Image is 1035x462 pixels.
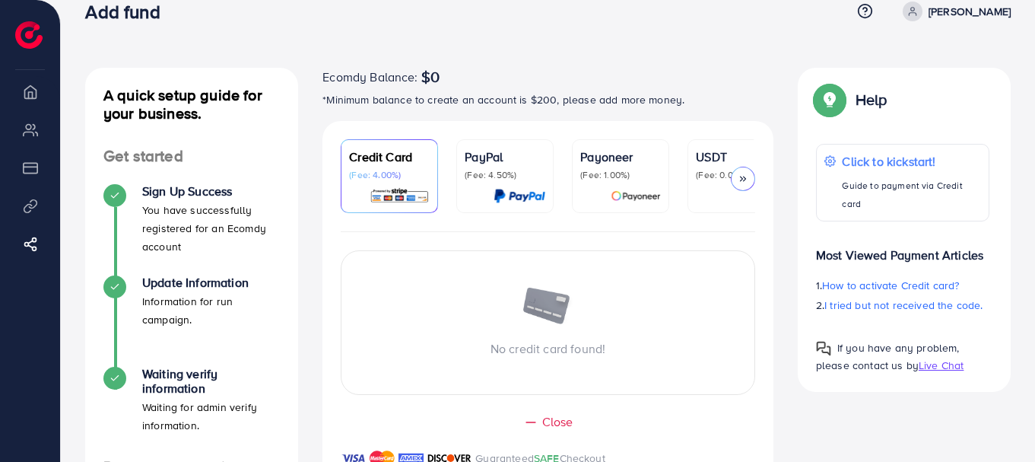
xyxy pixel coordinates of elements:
[816,276,989,295] p: 1.
[142,292,280,329] p: Information for run campaign.
[542,413,573,431] span: Close
[85,147,298,166] h4: Get started
[856,91,887,109] p: Help
[522,288,575,327] img: image
[15,21,43,49] img: logo
[897,2,1011,21] a: [PERSON_NAME]
[611,187,661,205] img: card
[816,340,960,373] span: If you have any problem, please contact us by
[696,169,776,181] p: (Fee: 0.00%)
[322,91,773,109] p: *Minimum balance to create an account is $200, please add more money.
[142,367,280,396] h4: Waiting verify information
[370,187,430,205] img: card
[494,187,545,205] img: card
[85,276,298,367] li: Update Information
[421,68,440,86] span: $0
[142,276,280,290] h4: Update Information
[824,298,983,313] span: I tried but not received the code.
[142,184,280,199] h4: Sign Up Success
[696,148,776,166] p: USDT
[85,1,172,23] h3: Add fund
[929,2,1011,21] p: [PERSON_NAME]
[85,86,298,123] h4: A quick setup guide for your business.
[465,148,545,166] p: PayPal
[816,86,843,113] img: Popup guide
[822,278,959,293] span: How to activate Credit card?
[85,184,298,276] li: Sign Up Success
[142,201,280,256] p: You have successfully registered for an Ecomdy account
[919,358,964,373] span: Live Chat
[842,152,981,170] p: Click to kickstart!
[322,68,417,86] span: Ecomdy Balance:
[816,234,989,264] p: Most Viewed Payment Articles
[349,148,430,166] p: Credit Card
[349,169,430,181] p: (Fee: 4.00%)
[85,367,298,458] li: Waiting verify information
[580,148,661,166] p: Payoneer
[465,169,545,181] p: (Fee: 4.50%)
[580,169,661,181] p: (Fee: 1.00%)
[816,296,989,314] p: 2.
[970,393,1024,451] iframe: Chat
[816,341,831,356] img: Popup guide
[842,177,981,213] p: Guide to payment via Credit card
[341,339,754,358] p: No credit card found!
[142,398,280,435] p: Waiting for admin verify information.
